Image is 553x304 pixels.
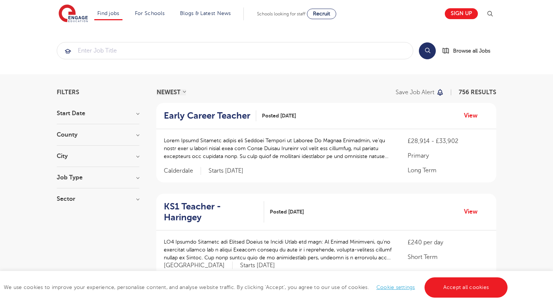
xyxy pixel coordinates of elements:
[442,47,496,55] a: Browse all Jobs
[425,277,508,298] a: Accept all cookies
[57,196,139,202] h3: Sector
[396,89,444,95] button: Save job alert
[464,207,483,217] a: View
[57,132,139,138] h3: County
[180,11,231,16] a: Blogs & Latest News
[164,110,250,121] h2: Early Career Teacher
[57,89,79,95] span: Filters
[164,238,393,262] p: LO4 Ipsumdo Sitametc adi Elitsed Doeius te Incidi Utlab etd magn: Al Enimad Minimveni, qu’no exer...
[59,5,88,23] img: Engage Education
[135,11,165,16] a: For Schools
[408,253,489,262] p: Short Term
[307,9,336,19] a: Recruit
[270,208,304,216] span: Posted [DATE]
[257,11,305,17] span: Schools looking for staff
[164,201,258,223] h2: KS1 Teacher - Haringey
[459,89,496,96] span: 756 RESULTS
[408,166,489,175] p: Long Term
[57,175,139,181] h3: Job Type
[57,110,139,116] h3: Start Date
[262,112,296,120] span: Posted [DATE]
[419,42,436,59] button: Search
[445,8,478,19] a: Sign up
[408,151,489,160] p: Primary
[209,167,243,175] p: Starts [DATE]
[408,137,489,146] p: £28,914 - £33,902
[57,153,139,159] h3: City
[240,262,275,269] p: Starts [DATE]
[57,42,413,59] input: Submit
[97,11,119,16] a: Find jobs
[464,111,483,120] a: View
[313,11,330,17] span: Recruit
[164,110,256,121] a: Early Career Teacher
[164,167,201,175] span: Calderdale
[453,47,490,55] span: Browse all Jobs
[396,89,434,95] p: Save job alert
[164,137,393,160] p: Lorem Ipsumd Sitametc adipis eli Seddoei Tempori ut Laboree Do Magnaa Enimadmin, ve’qu nostr exer...
[376,284,415,290] a: Cookie settings
[164,262,233,269] span: [GEOGRAPHIC_DATA]
[4,284,509,290] span: We use cookies to improve your experience, personalise content, and analyse website traffic. By c...
[164,201,264,223] a: KS1 Teacher - Haringey
[408,238,489,247] p: £240 per day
